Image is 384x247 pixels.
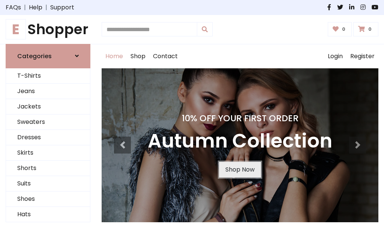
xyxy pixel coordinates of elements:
[6,145,90,161] a: Skirts
[6,191,90,207] a: Shoes
[6,130,90,145] a: Dresses
[340,26,347,33] span: 0
[366,26,373,33] span: 0
[127,44,149,68] a: Shop
[6,19,26,39] span: E
[219,162,261,178] a: Shop Now
[149,44,181,68] a: Contact
[6,21,90,38] a: EShopper
[6,84,90,99] a: Jeans
[328,22,352,36] a: 0
[6,44,90,68] a: Categories
[148,130,332,153] h3: Autumn Collection
[6,176,90,191] a: Suits
[42,3,50,12] span: |
[324,44,346,68] a: Login
[21,3,29,12] span: |
[6,99,90,114] a: Jackets
[346,44,378,68] a: Register
[17,53,52,60] h6: Categories
[6,114,90,130] a: Sweaters
[353,22,378,36] a: 0
[6,68,90,84] a: T-Shirts
[148,113,332,123] h4: 10% Off Your First Order
[6,3,21,12] a: FAQs
[6,207,90,222] a: Hats
[29,3,42,12] a: Help
[6,21,90,38] h1: Shopper
[102,44,127,68] a: Home
[6,161,90,176] a: Shorts
[50,3,74,12] a: Support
